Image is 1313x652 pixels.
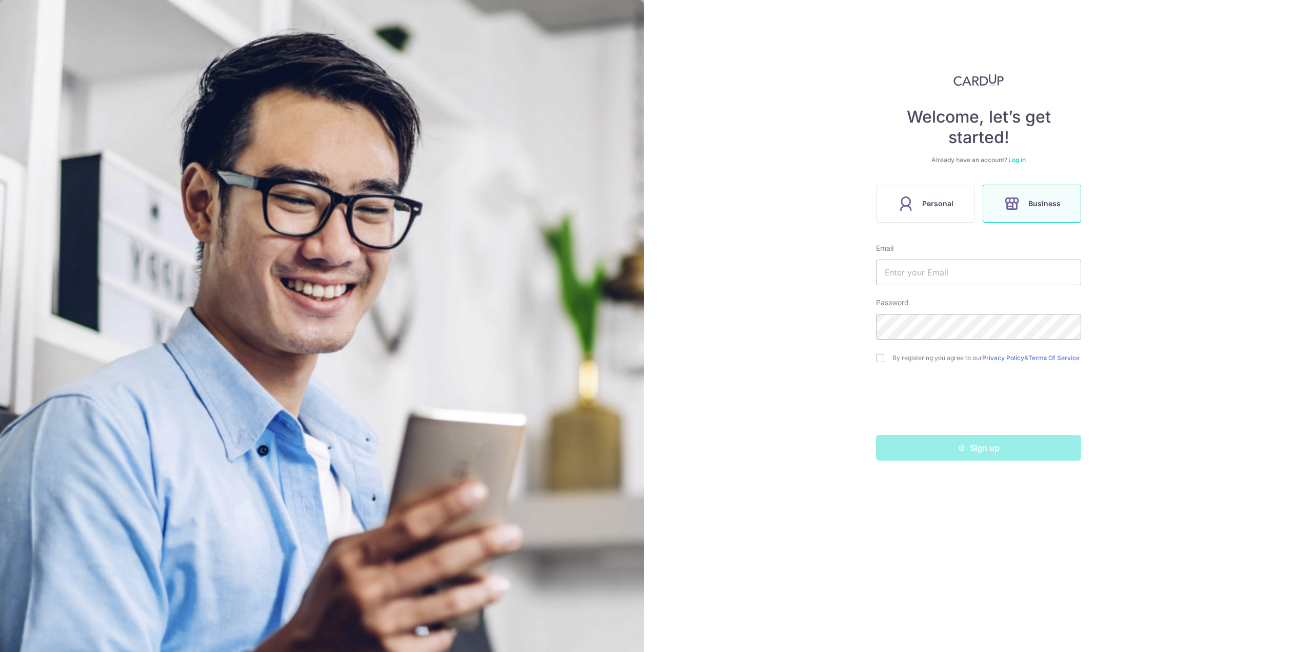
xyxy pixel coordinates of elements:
[901,383,1057,423] iframe: reCAPTCHA
[876,107,1081,148] h4: Welcome, let’s get started!
[982,354,1024,362] a: Privacy Policy
[953,74,1004,86] img: CardUp Logo
[979,185,1085,223] a: Business
[876,156,1081,164] div: Already have an account?
[872,185,979,223] a: Personal
[922,197,953,210] span: Personal
[876,260,1081,285] input: Enter your Email
[876,298,909,308] label: Password
[1028,197,1061,210] span: Business
[1008,156,1026,164] a: Log in
[1028,354,1080,362] a: Terms Of Service
[876,243,893,253] label: Email
[892,354,1081,362] label: By registering you agree to our &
